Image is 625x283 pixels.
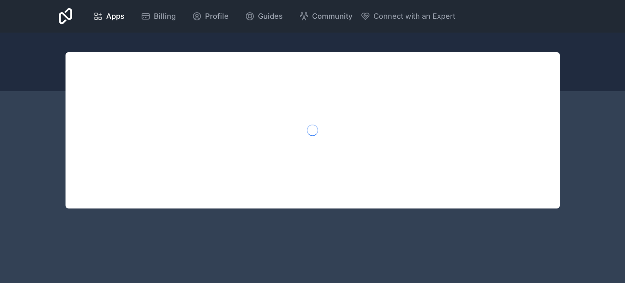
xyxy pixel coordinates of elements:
[106,11,125,22] span: Apps
[258,11,283,22] span: Guides
[293,7,359,25] a: Community
[361,11,455,22] button: Connect with an Expert
[186,7,235,25] a: Profile
[134,7,182,25] a: Billing
[87,7,131,25] a: Apps
[312,11,352,22] span: Community
[205,11,229,22] span: Profile
[238,7,289,25] a: Guides
[374,11,455,22] span: Connect with an Expert
[154,11,176,22] span: Billing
